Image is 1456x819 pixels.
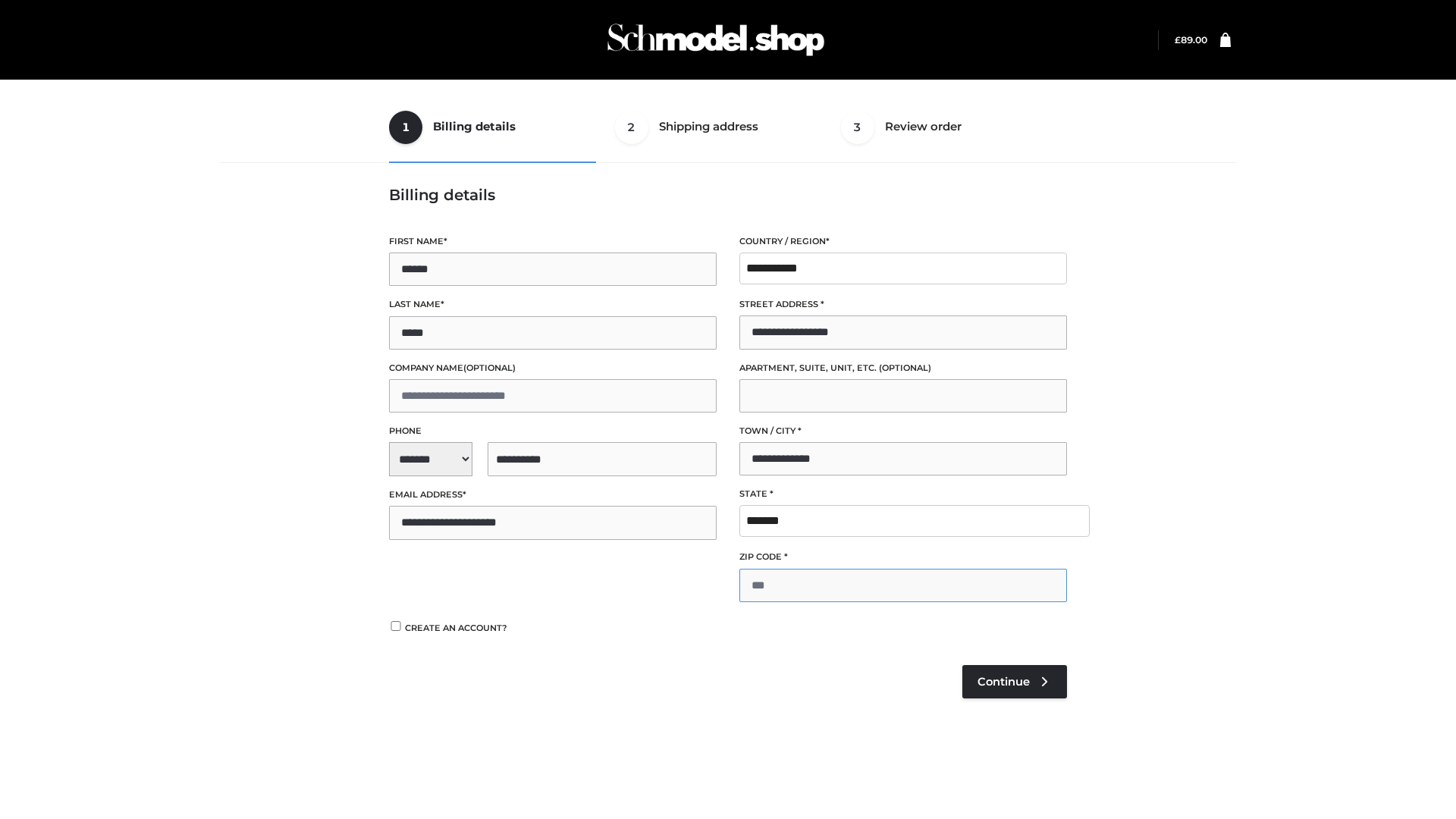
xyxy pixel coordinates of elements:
label: Apartment, suite, unit, etc. [739,361,1067,375]
label: Country / Region [739,234,1067,249]
input: Create an account? [389,621,403,631]
a: Continue [962,665,1067,698]
label: First name [389,234,717,249]
img: Schmodel Admin 964 [602,10,830,70]
span: (optional) [463,362,516,373]
span: Create an account? [405,623,507,633]
label: Company name [389,361,717,375]
a: £89.00 [1175,34,1207,45]
bdi: 89.00 [1175,34,1207,45]
span: (optional) [879,362,931,373]
span: Continue [977,675,1030,689]
label: Email address [389,488,717,502]
label: Phone [389,424,717,438]
label: Last name [389,297,717,312]
label: ZIP Code [739,550,1067,564]
label: Town / City [739,424,1067,438]
span: £ [1175,34,1181,45]
label: State [739,487,1067,501]
label: Street address [739,297,1067,312]
h3: Billing details [389,186,1067,204]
